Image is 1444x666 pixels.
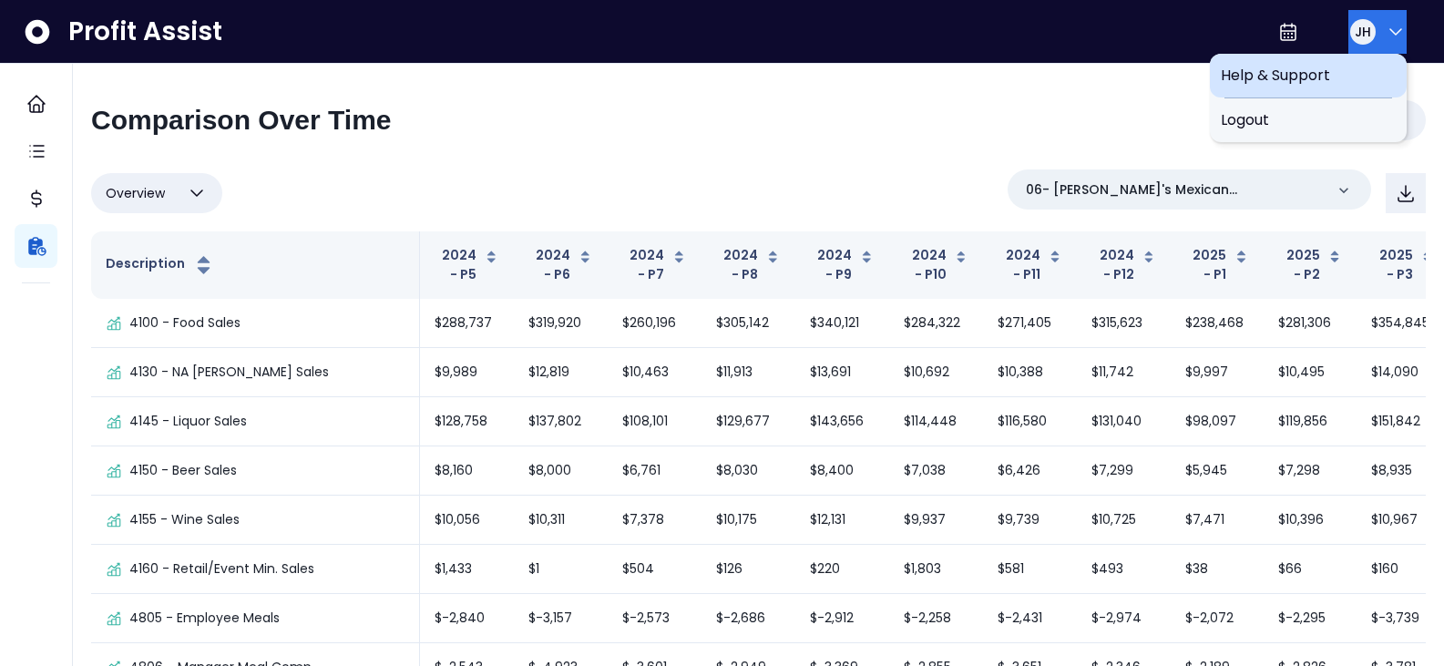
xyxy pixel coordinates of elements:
[889,594,983,643] td: $-2,258
[420,496,514,545] td: $10,056
[1171,397,1264,446] td: $98,097
[435,246,499,284] button: 2024 - P5
[1278,246,1342,284] button: 2025 - P2
[889,496,983,545] td: $9,937
[889,299,983,348] td: $284,322
[622,246,687,284] button: 2024 - P7
[608,545,702,594] td: $504
[106,182,165,204] span: Overview
[514,299,608,348] td: $319,920
[983,348,1077,397] td: $10,388
[983,397,1077,446] td: $116,580
[795,496,889,545] td: $12,131
[1171,446,1264,496] td: $5,945
[1091,246,1156,284] button: 2024 - P12
[702,594,795,643] td: $-2,686
[1077,397,1171,446] td: $131,040
[983,496,1077,545] td: $9,739
[608,299,702,348] td: $260,196
[983,299,1077,348] td: $271,405
[1264,299,1357,348] td: $281,306
[702,299,795,348] td: $305,142
[68,15,222,48] span: Profit Assist
[420,397,514,446] td: $128,758
[106,254,215,276] button: Description
[983,545,1077,594] td: $581
[608,594,702,643] td: $-2,573
[1171,299,1264,348] td: $238,468
[608,348,702,397] td: $10,463
[1171,348,1264,397] td: $9,997
[998,246,1062,284] button: 2024 - P11
[420,348,514,397] td: $9,989
[129,510,240,529] p: 4155 - Wine Sales
[889,446,983,496] td: $7,038
[420,299,514,348] td: $288,737
[1264,594,1357,643] td: $-2,295
[129,313,241,333] p: 4100 - Food Sales
[1371,246,1435,284] button: 2025 - P3
[1221,65,1396,87] span: Help & Support
[1171,545,1264,594] td: $38
[608,496,702,545] td: $7,378
[1264,545,1357,594] td: $66
[1077,299,1171,348] td: $315,623
[1221,109,1396,131] span: Logout
[889,545,983,594] td: $1,803
[795,545,889,594] td: $220
[904,246,968,284] button: 2024 - P10
[129,363,329,382] p: 4130 - NA [PERSON_NAME] Sales
[1077,446,1171,496] td: $7,299
[1077,496,1171,545] td: $10,725
[1355,23,1371,41] span: JH
[129,559,314,579] p: 4160 - Retail/Event Min. Sales
[420,594,514,643] td: $-2,840
[1077,348,1171,397] td: $11,742
[129,412,247,431] p: 4145 - Liquor Sales
[795,348,889,397] td: $13,691
[795,397,889,446] td: $143,656
[1264,348,1357,397] td: $10,495
[514,348,608,397] td: $12,819
[129,609,280,628] p: 4805 - Employee Meals
[1185,246,1249,284] button: 2025 - P1
[810,246,875,284] button: 2024 - P9
[1077,545,1171,594] td: $493
[514,496,608,545] td: $10,311
[795,446,889,496] td: $8,400
[702,348,795,397] td: $11,913
[514,594,608,643] td: $-3,157
[514,545,608,594] td: $1
[420,446,514,496] td: $8,160
[1171,594,1264,643] td: $-2,072
[889,397,983,446] td: $114,448
[983,446,1077,496] td: $6,426
[514,446,608,496] td: $8,000
[528,246,593,284] button: 2024 - P6
[702,397,795,446] td: $129,677
[608,446,702,496] td: $6,761
[1171,496,1264,545] td: $7,471
[716,246,781,284] button: 2024 - P8
[702,496,795,545] td: $10,175
[702,446,795,496] td: $8,030
[795,594,889,643] td: $-2,912
[702,545,795,594] td: $126
[1264,397,1357,446] td: $119,856
[1026,180,1324,200] p: 06- [PERSON_NAME]'s Mexican Kitchen(R365)
[608,397,702,446] td: $108,101
[983,594,1077,643] td: $-2,431
[91,104,392,137] h2: Comparison Over Time
[514,397,608,446] td: $137,802
[795,299,889,348] td: $340,121
[1077,594,1171,643] td: $-2,974
[1264,446,1357,496] td: $7,298
[420,545,514,594] td: $1,433
[129,461,237,480] p: 4150 - Beer Sales
[889,348,983,397] td: $10,692
[1264,496,1357,545] td: $10,396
